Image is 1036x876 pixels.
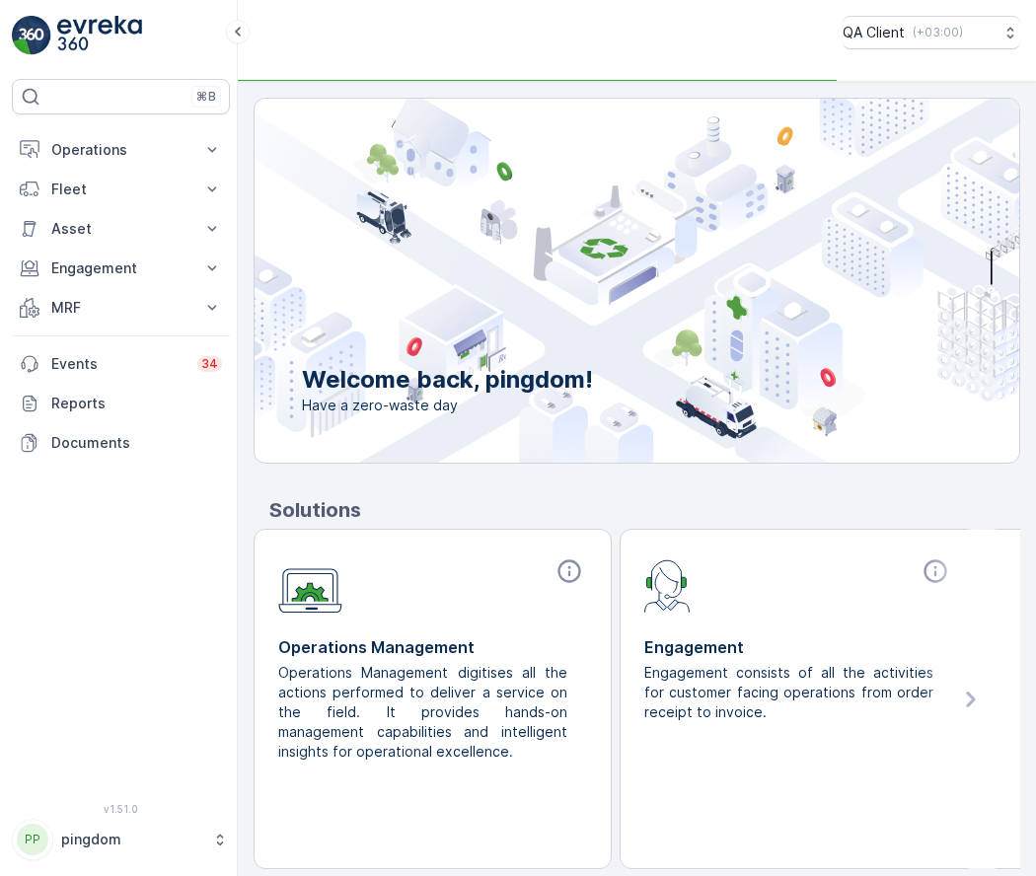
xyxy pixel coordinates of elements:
p: ( +03:00 ) [913,25,963,40]
a: Reports [12,384,230,423]
p: Events [51,354,185,374]
p: pingdom [61,830,202,849]
p: Fleet [51,180,190,199]
img: module-icon [278,557,342,614]
p: Engagement consists of all the activities for customer facing operations from order receipt to in... [644,663,937,722]
p: 34 [201,356,218,372]
button: Fleet [12,170,230,209]
p: QA Client [843,23,905,42]
p: Welcome back, pingdom! [302,364,593,396]
button: Asset [12,209,230,249]
button: PPpingdom [12,819,230,860]
img: logo_light-DOdMpM7g.png [57,16,142,55]
button: MRF [12,288,230,328]
p: ⌘B [196,89,216,105]
a: Events34 [12,344,230,384]
p: Documents [51,433,222,453]
p: Engagement [644,635,953,659]
span: v 1.51.0 [12,803,230,815]
img: module-icon [644,557,691,613]
p: Engagement [51,258,190,278]
a: Documents [12,423,230,463]
p: Operations Management digitises all the actions performed to deliver a service on the field. It p... [278,663,571,762]
p: Reports [51,394,222,413]
button: Engagement [12,249,230,288]
img: logo [12,16,51,55]
button: Operations [12,130,230,170]
button: QA Client(+03:00) [843,16,1020,49]
p: Solutions [269,495,1020,525]
img: city illustration [166,99,1019,463]
p: Operations Management [278,635,587,659]
p: Operations [51,140,190,160]
p: MRF [51,298,190,318]
p: Asset [51,219,190,239]
div: PP [17,824,48,855]
span: Have a zero-waste day [302,396,593,415]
